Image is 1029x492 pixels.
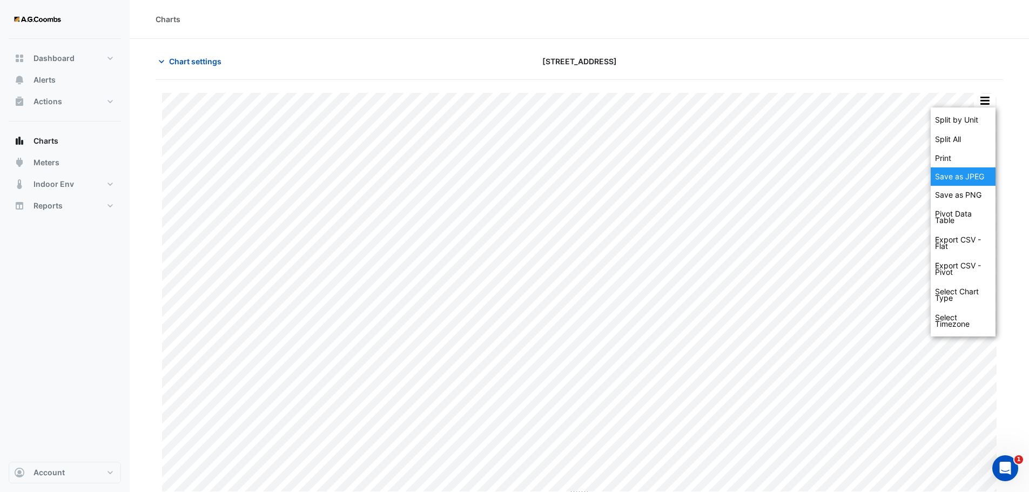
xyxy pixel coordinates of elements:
[156,14,180,25] div: Charts
[931,204,996,230] div: Pivot Data Table
[9,195,121,217] button: Reports
[13,9,62,30] img: Company Logo
[9,462,121,483] button: Account
[33,467,65,478] span: Account
[542,56,617,67] span: [STREET_ADDRESS]
[156,52,228,71] button: Chart settings
[931,130,996,149] div: Each data series displayed its own chart, except alerts which are shown on top of non binary data...
[9,48,121,69] button: Dashboard
[931,186,996,204] div: Save as PNG
[931,256,996,282] div: Export CSV - Pivot
[33,53,75,64] span: Dashboard
[1014,455,1023,464] span: 1
[9,152,121,173] button: Meters
[14,157,25,168] app-icon: Meters
[14,179,25,190] app-icon: Indoor Env
[14,136,25,146] app-icon: Charts
[9,69,121,91] button: Alerts
[931,308,996,334] div: Select Timezone
[9,173,121,195] button: Indoor Env
[931,110,996,130] div: Data series of the same unit displayed on the same chart, except for binary data
[33,179,74,190] span: Indoor Env
[33,136,58,146] span: Charts
[33,75,56,85] span: Alerts
[931,149,996,167] div: Print
[33,96,62,107] span: Actions
[992,455,1018,481] iframe: Intercom live chat
[14,200,25,211] app-icon: Reports
[14,96,25,107] app-icon: Actions
[14,75,25,85] app-icon: Alerts
[33,200,63,211] span: Reports
[14,53,25,64] app-icon: Dashboard
[9,130,121,152] button: Charts
[974,94,996,107] button: More Options
[931,230,996,256] div: Export CSV - Flat
[931,167,996,186] div: Save as JPEG
[9,91,121,112] button: Actions
[33,157,59,168] span: Meters
[169,56,221,67] span: Chart settings
[931,282,996,308] div: Select Chart Type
